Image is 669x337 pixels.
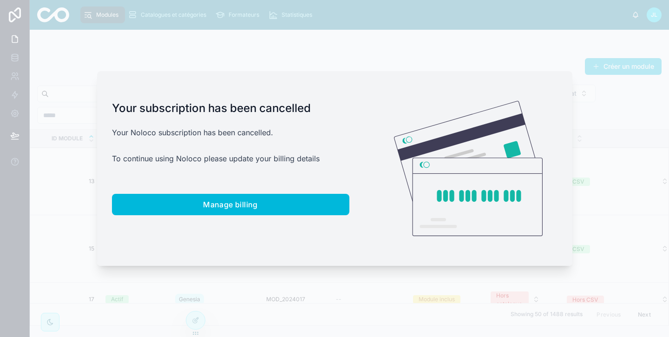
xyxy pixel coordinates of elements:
button: Manage billing [112,194,349,215]
img: Credit card illustration [394,101,543,237]
p: Your Noloco subscription has been cancelled. [112,127,349,138]
p: To continue using Noloco please update your billing details [112,153,349,164]
h1: Your subscription has been cancelled [112,101,349,116]
span: Manage billing [203,200,258,209]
